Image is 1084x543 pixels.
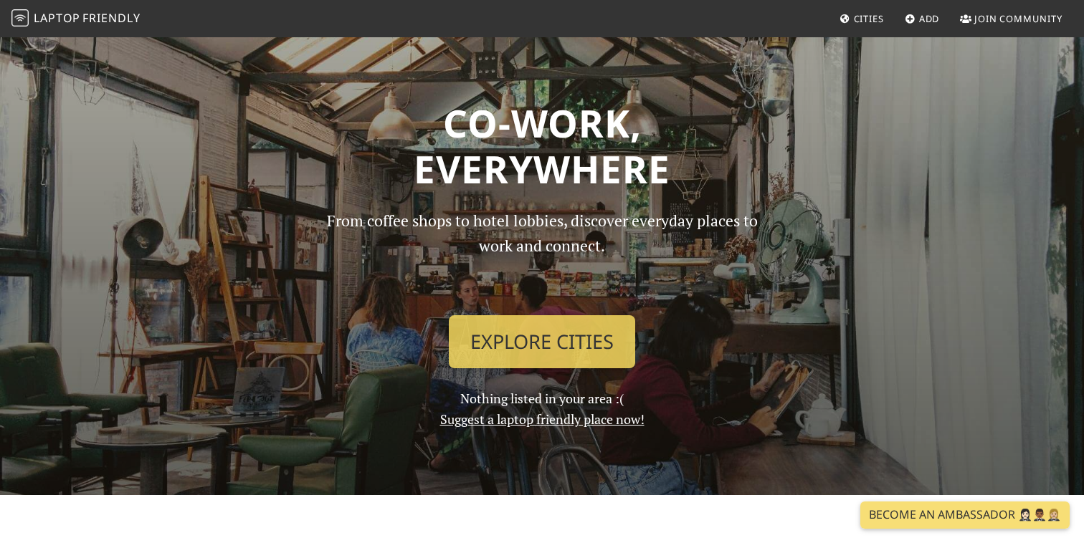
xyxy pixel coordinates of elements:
[449,315,635,368] a: Explore Cities
[314,208,770,304] p: From coffee shops to hotel lobbies, discover everyday places to work and connect.
[899,6,946,32] a: Add
[34,10,80,26] span: Laptop
[82,10,140,26] span: Friendly
[834,6,890,32] a: Cities
[860,501,1070,529] a: Become an Ambassador 🤵🏻‍♀️🤵🏾‍♂️🤵🏼‍♀️
[77,100,1007,191] h1: Co-work, Everywhere
[854,12,884,25] span: Cities
[974,12,1062,25] span: Join Community
[440,410,645,428] a: Suggest a laptop friendly place now!
[919,12,940,25] span: Add
[954,6,1068,32] a: Join Community
[305,208,779,430] div: Nothing listed in your area :(
[11,6,141,32] a: LaptopFriendly LaptopFriendly
[11,9,29,27] img: LaptopFriendly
